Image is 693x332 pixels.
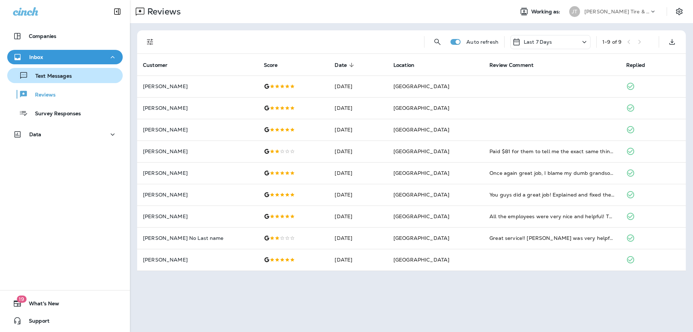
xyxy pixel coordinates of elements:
[28,111,81,117] p: Survey Responses
[143,148,252,154] p: [PERSON_NAME]
[28,73,72,80] p: Text Messages
[489,234,615,242] div: Great service!! Shane was very helpful and knowledgeable. Got my truck running yesterday in a tim...
[335,62,356,68] span: Date
[626,62,645,68] span: Replied
[393,213,449,220] span: [GEOGRAPHIC_DATA]
[489,213,615,220] div: All the employees were very nice and helpful! The service was excellent!
[584,9,649,14] p: [PERSON_NAME] Tire & Auto
[673,5,686,18] button: Settings
[329,227,387,249] td: [DATE]
[143,127,252,133] p: [PERSON_NAME]
[143,62,177,68] span: Customer
[143,257,252,263] p: [PERSON_NAME]
[329,97,387,119] td: [DATE]
[489,191,615,198] div: You guys did a great job! Explained and fixed the problem before I needed to pick it up for my wo...
[393,62,414,68] span: Location
[489,148,615,155] div: Paid $81 for them to tell me the exact same thing jiffy lube told me (for free) when referring me...
[7,296,123,311] button: 19What's New
[393,148,449,155] span: [GEOGRAPHIC_DATA]
[7,68,123,83] button: Text Messages
[569,6,580,17] div: JT
[264,62,287,68] span: Score
[329,76,387,97] td: [DATE]
[143,35,157,49] button: Filters
[143,214,252,219] p: [PERSON_NAME]
[29,54,43,60] p: Inbox
[531,9,562,15] span: Working as:
[393,235,449,241] span: [GEOGRAPHIC_DATA]
[329,162,387,184] td: [DATE]
[7,50,123,64] button: Inbox
[143,170,252,176] p: [PERSON_NAME]
[22,318,49,327] span: Support
[22,301,59,309] span: What's New
[393,126,449,133] span: [GEOGRAPHIC_DATA]
[489,169,615,177] div: Once again great job, I blame my dumb grandson this time dumb kids, I wasn't THAT stupid when I w...
[335,62,347,68] span: Date
[430,35,445,49] button: Search Reviews
[7,127,123,142] button: Data
[264,62,278,68] span: Score
[393,105,449,111] span: [GEOGRAPHIC_DATA]
[7,105,123,121] button: Survey Responses
[7,314,123,328] button: Support
[524,39,552,45] p: Last 7 Days
[143,83,252,89] p: [PERSON_NAME]
[329,249,387,271] td: [DATE]
[393,256,449,263] span: [GEOGRAPHIC_DATA]
[7,29,123,43] button: Companies
[143,105,252,111] p: [PERSON_NAME]
[329,184,387,206] td: [DATE]
[7,87,123,102] button: Reviews
[29,33,56,39] p: Companies
[393,170,449,176] span: [GEOGRAPHIC_DATA]
[143,235,252,241] p: [PERSON_NAME] No Last name
[329,141,387,162] td: [DATE]
[143,192,252,198] p: [PERSON_NAME]
[29,131,42,137] p: Data
[626,62,654,68] span: Replied
[466,39,498,45] p: Auto refresh
[393,83,449,90] span: [GEOGRAPHIC_DATA]
[602,39,622,45] div: 1 - 9 of 9
[393,191,449,198] span: [GEOGRAPHIC_DATA]
[107,4,127,19] button: Collapse Sidebar
[329,119,387,141] td: [DATE]
[489,62,533,68] span: Review Comment
[489,62,543,68] span: Review Comment
[17,296,26,303] span: 19
[329,206,387,227] td: [DATE]
[665,35,679,49] button: Export as CSV
[143,62,167,68] span: Customer
[144,6,181,17] p: Reviews
[393,62,424,68] span: Location
[28,92,56,99] p: Reviews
